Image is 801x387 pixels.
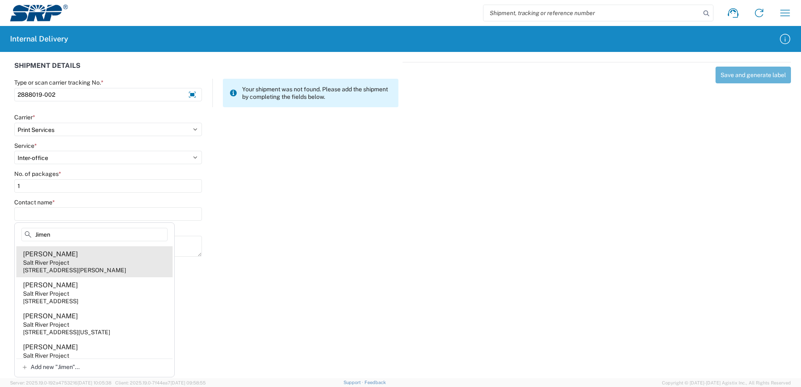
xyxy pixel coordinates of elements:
[14,79,103,86] label: Type or scan carrier tracking No.
[23,290,69,297] div: Salt River Project
[23,352,69,359] div: Salt River Project
[14,142,37,150] label: Service
[23,312,78,321] div: [PERSON_NAME]
[364,380,386,385] a: Feedback
[483,5,700,21] input: Shipment, tracking or reference number
[31,363,80,371] span: Add new "Jimen"...
[14,114,35,121] label: Carrier
[14,199,55,206] label: Contact name
[171,380,206,385] span: [DATE] 09:58:55
[10,5,68,21] img: srp
[10,380,111,385] span: Server: 2025.19.0-192a4753216
[23,259,69,266] div: Salt River Project
[78,380,111,385] span: [DATE] 10:05:38
[14,62,398,79] div: SHIPMENT DETAILS
[662,379,791,387] span: Copyright © [DATE]-[DATE] Agistix Inc., All Rights Reserved
[242,85,392,101] span: Your shipment was not found. Please add the shipment by completing the fields below.
[23,281,78,290] div: [PERSON_NAME]
[23,250,78,259] div: [PERSON_NAME]
[10,34,68,44] h2: Internal Delivery
[23,321,69,328] div: Salt River Project
[115,380,206,385] span: Client: 2025.19.0-7f44ea7
[23,343,78,352] div: [PERSON_NAME]
[14,170,61,178] label: No. of packages
[23,266,126,274] div: [STREET_ADDRESS][PERSON_NAME]
[23,328,110,336] div: [STREET_ADDRESS][US_STATE]
[23,297,78,305] div: [STREET_ADDRESS]
[344,380,364,385] a: Support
